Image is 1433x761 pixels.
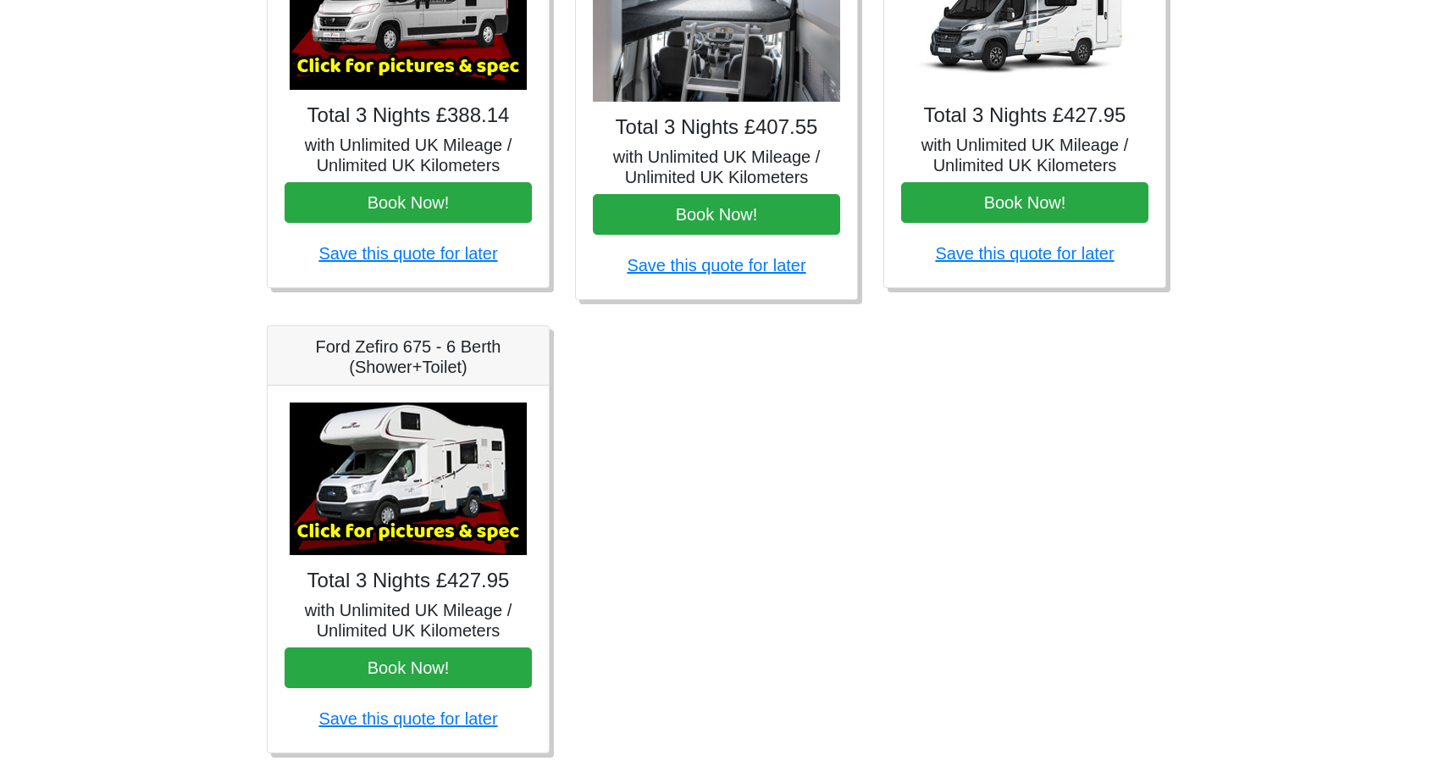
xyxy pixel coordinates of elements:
h5: with Unlimited UK Mileage / Unlimited UK Kilometers [593,147,840,187]
button: Book Now! [593,194,840,235]
h4: Total 3 Nights £388.14 [285,103,532,128]
h5: with Unlimited UK Mileage / Unlimited UK Kilometers [285,600,532,641]
button: Book Now! [285,647,532,688]
h4: Total 3 Nights £407.55 [593,115,840,140]
button: Book Now! [901,182,1148,223]
a: Save this quote for later [935,244,1114,263]
a: Save this quote for later [318,709,497,728]
img: Ford Zefiro 675 - 6 Berth (Shower+Toilet) [290,403,527,555]
h4: Total 3 Nights £427.95 [901,103,1148,128]
a: Save this quote for later [627,256,805,275]
h5: Ford Zefiro 675 - 6 Berth (Shower+Toilet) [285,336,532,377]
a: Save this quote for later [318,244,497,263]
h4: Total 3 Nights £427.95 [285,569,532,593]
h5: with Unlimited UK Mileage / Unlimited UK Kilometers [901,135,1148,175]
button: Book Now! [285,182,532,223]
h5: with Unlimited UK Mileage / Unlimited UK Kilometers [285,135,532,175]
